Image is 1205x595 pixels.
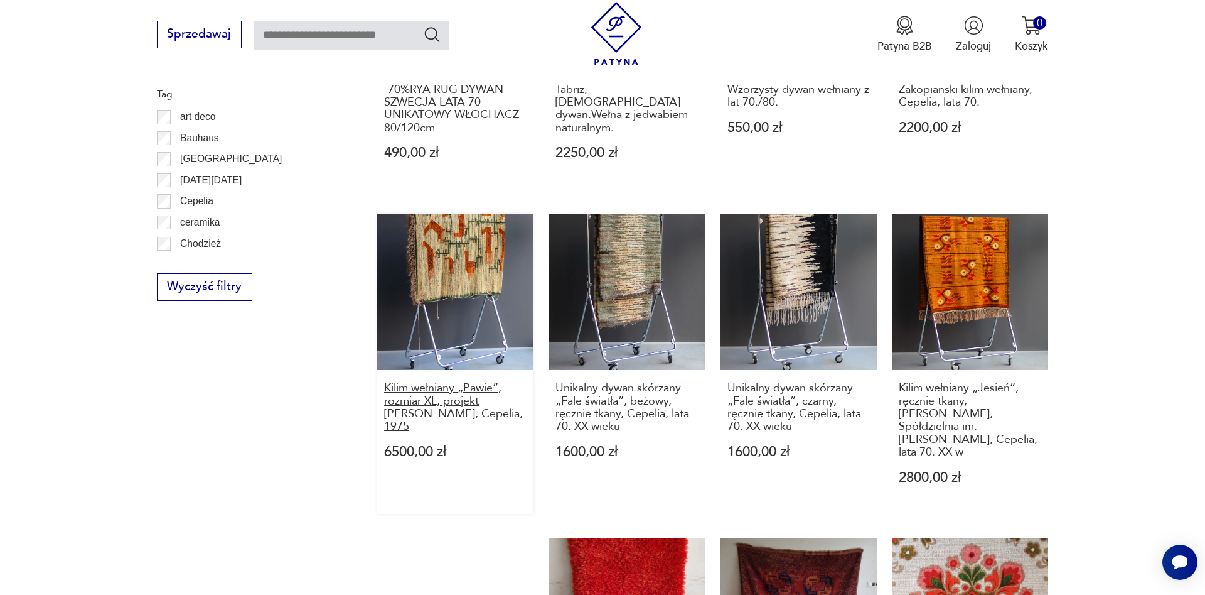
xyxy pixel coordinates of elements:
p: 6500,00 zł [384,445,527,459]
img: Ikona medalu [895,16,914,35]
button: Patyna B2B [877,16,932,53]
p: 2250,00 zł [555,146,699,160]
p: 2800,00 zł [899,471,1042,484]
a: Unikalny dywan skórzany „Fale światła”, beżowy, ręcznie tkany, Cepelia, lata 70. XX wiekuUnikalny... [549,214,705,514]
p: Cepelia [180,193,213,209]
button: Szukaj [423,25,441,43]
p: Patyna B2B [877,39,932,53]
h3: Kilim wełniany „Pawie”, rozmiar XL, projekt [PERSON_NAME], Cepelia, 1975 [384,382,527,434]
p: Chodzież [180,236,221,252]
a: Kilim wełniany „Pawie”, rozmiar XL, projekt Piotra Grabowskiego, Cepelia, 1975Kilim wełniany „Paw... [377,214,533,514]
p: 550,00 zł [727,121,870,134]
p: art deco [180,109,215,125]
p: 2200,00 zł [899,121,1042,134]
p: Koszyk [1015,39,1048,53]
button: 0Koszyk [1015,16,1048,53]
button: Zaloguj [956,16,991,53]
h3: -70%RYA RUG DYWAN SZWECJA LATA 70 UNIKATOWY WŁOCHACZ 80/120cm [384,84,527,135]
h3: Unikalny dywan skórzany „Fale światła”, czarny, ręcznie tkany, Cepelia, lata 70. XX wieku [727,382,870,434]
p: ceramika [180,214,220,231]
p: [GEOGRAPHIC_DATA] [180,151,282,167]
p: Zaloguj [956,39,991,53]
iframe: Smartsupp widget button [1162,545,1197,580]
a: Sprzedawaj [157,30,242,40]
p: Tag [157,86,341,102]
button: Wyczyść filtry [157,273,252,301]
a: Ikona medaluPatyna B2B [877,16,932,53]
img: Patyna - sklep z meblami i dekoracjami vintage [585,2,648,65]
img: Ikonka użytkownika [964,16,983,35]
p: [DATE][DATE] [180,172,242,188]
p: 1600,00 zł [555,445,699,459]
h3: Zakopianski kilim wełniany, Cepelia, lata 70. [899,84,1042,109]
a: Kilim wełniany „Jesień”, ręcznie tkany, R.Orszulski, Spółdzielnia im. Stanisława Wyspiańskiego, C... [892,214,1048,514]
img: Ikona koszyka [1022,16,1041,35]
p: Bauhaus [180,130,219,146]
p: Ćmielów [180,256,218,273]
h3: Kilim wełniany „Jesień”, ręcznie tkany, [PERSON_NAME], Spółdzielnia im. [PERSON_NAME], Cepelia, l... [899,382,1042,459]
a: Unikalny dywan skórzany „Fale światła”, czarny, ręcznie tkany, Cepelia, lata 70. XX wiekuUnikalny... [720,214,877,514]
p: 490,00 zł [384,146,527,160]
h3: Wzorzysty dywan wełniany z lat 70./80. [727,84,870,109]
div: 0 [1033,16,1046,30]
p: 1600,00 zł [727,445,870,459]
button: Sprzedawaj [157,21,242,48]
h3: Unikalny dywan skórzany „Fale światła”, beżowy, ręcznie tkany, Cepelia, lata 70. XX wieku [555,382,699,434]
h3: Tabriz, [DEMOGRAPHIC_DATA] dywan.Wełna z jedwabiem naturalnym. [555,84,699,135]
